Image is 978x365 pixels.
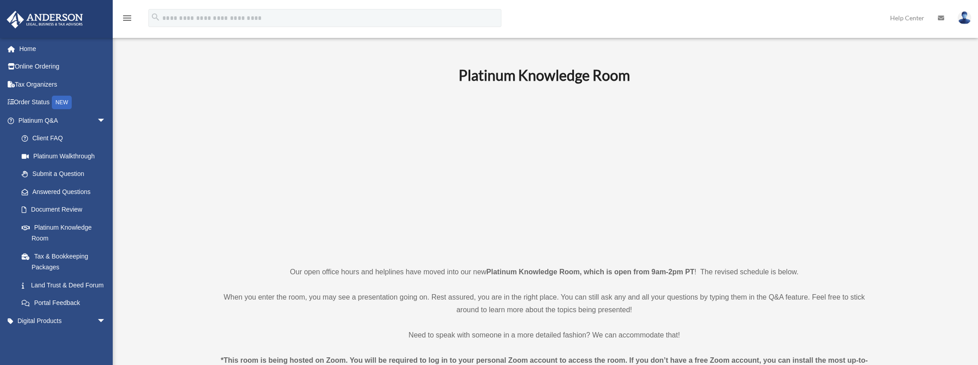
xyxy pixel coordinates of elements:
[214,329,875,342] p: Need to speak with someone in a more detailed fashion? We can accommodate that!
[97,111,115,130] span: arrow_drop_down
[214,291,875,316] p: When you enter the room, you may see a presentation going on. Rest assured, you are in the right ...
[13,218,115,247] a: Platinum Knowledge Room
[13,276,119,294] a: Land Trust & Deed Forum
[958,11,971,24] img: User Pic
[6,58,119,76] a: Online Ordering
[6,93,119,112] a: Order StatusNEW
[97,330,115,348] span: arrow_drop_down
[13,129,119,148] a: Client FAQ
[6,111,119,129] a: Platinum Q&Aarrow_drop_down
[52,96,72,109] div: NEW
[13,183,119,201] a: Answered Questions
[487,268,694,276] strong: Platinum Knowledge Room, which is open from 9am-2pm PT
[13,294,119,312] a: Portal Feedback
[97,312,115,330] span: arrow_drop_down
[13,147,119,165] a: Platinum Walkthrough
[13,247,119,276] a: Tax & Bookkeeping Packages
[13,201,119,219] a: Document Review
[122,16,133,23] a: menu
[409,97,680,249] iframe: 231110_Toby_KnowledgeRoom
[4,11,86,28] img: Anderson Advisors Platinum Portal
[6,40,119,58] a: Home
[6,330,119,348] a: My Entitiesarrow_drop_down
[122,13,133,23] i: menu
[13,165,119,183] a: Submit a Question
[6,75,119,93] a: Tax Organizers
[151,12,161,22] i: search
[214,266,875,278] p: Our open office hours and helplines have moved into our new ! The revised schedule is below.
[459,66,630,84] b: Platinum Knowledge Room
[6,312,119,330] a: Digital Productsarrow_drop_down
